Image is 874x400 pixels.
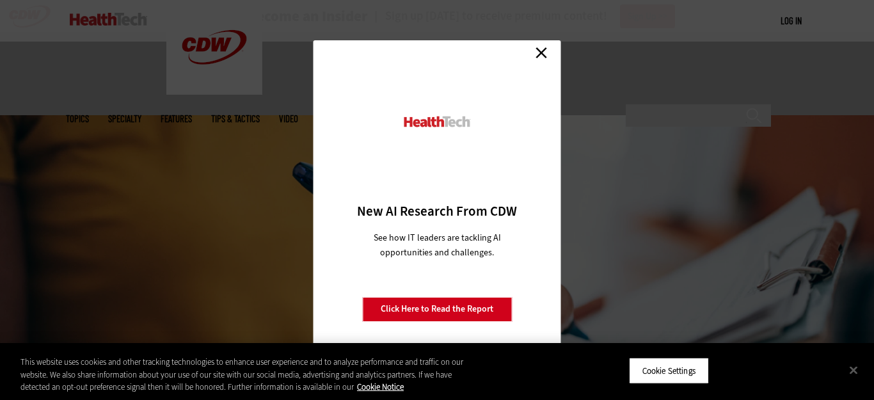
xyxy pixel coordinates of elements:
[362,297,512,321] a: Click Here to Read the Report
[532,44,551,63] a: Close
[839,356,868,384] button: Close
[357,381,404,392] a: More information about your privacy
[20,356,481,394] div: This website uses cookies and other tracking technologies to enhance user experience and to analy...
[336,202,539,220] h3: New AI Research From CDW
[358,230,516,260] p: See how IT leaders are tackling AI opportunities and challenges.
[629,357,709,384] button: Cookie Settings
[402,115,472,129] img: HealthTech_0.png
